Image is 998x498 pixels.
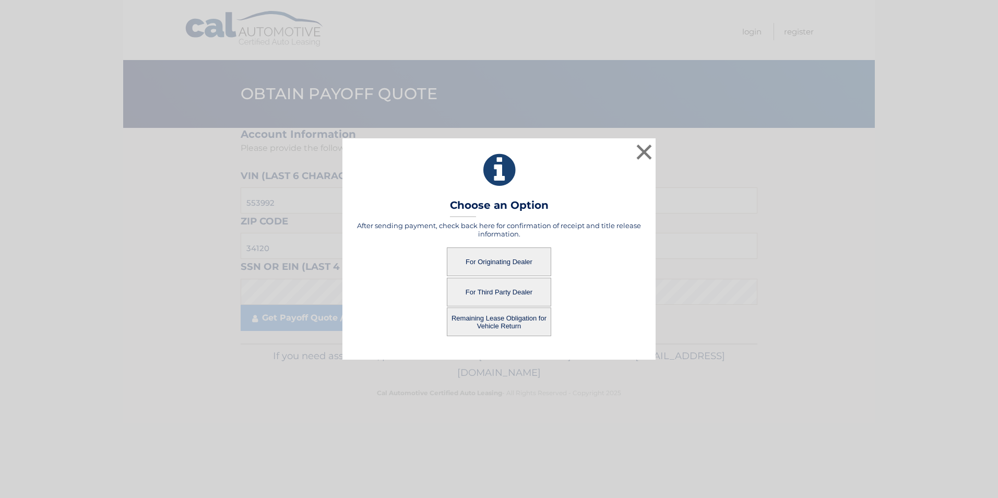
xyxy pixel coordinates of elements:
[447,247,551,276] button: For Originating Dealer
[450,199,549,217] h3: Choose an Option
[447,278,551,306] button: For Third Party Dealer
[447,307,551,336] button: Remaining Lease Obligation for Vehicle Return
[355,221,643,238] h5: After sending payment, check back here for confirmation of receipt and title release information.
[634,141,655,162] button: ×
